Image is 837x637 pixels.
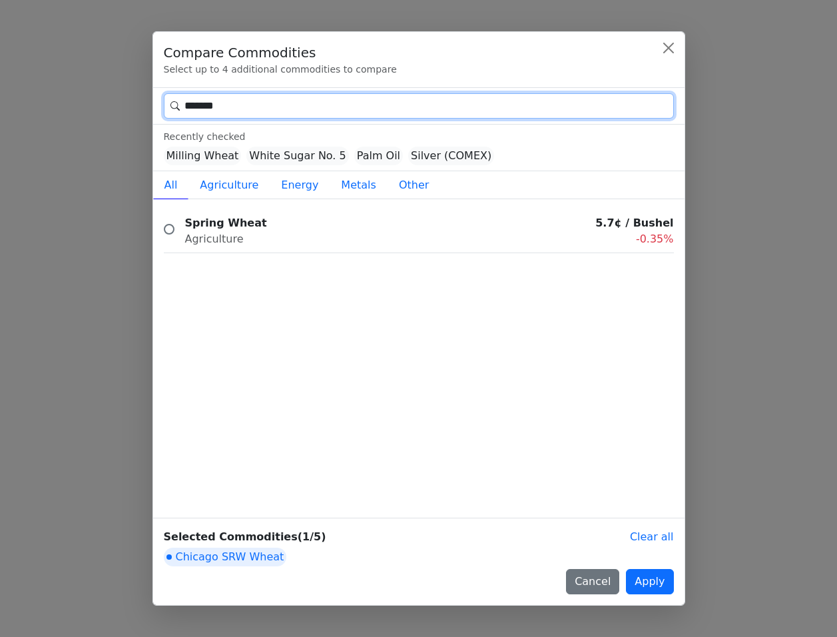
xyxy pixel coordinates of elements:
[658,37,679,59] button: Close
[164,529,326,545] span: Selected Commodities
[630,529,674,545] button: Clear all
[188,171,270,199] button: Agriculture
[185,231,267,247] div: Agriculture
[298,530,326,543] span: (1/5)
[153,171,189,199] button: All
[354,147,403,165] span: Palm Oil
[246,147,348,165] span: White Sugar No. 5
[636,231,674,247] div: -0.35%
[164,147,242,165] span: Milling Wheat
[164,130,674,147] div: Recently checked
[626,569,673,594] button: Apply
[164,43,397,63] h5: Compare Commodities
[408,147,494,165] span: Silver (COMEX)
[388,171,440,199] button: Other
[330,171,388,199] button: Metals
[270,171,330,199] button: Energy
[566,569,619,594] button: Cancel
[595,215,673,231] div: 5.7¢ / Bushel
[164,63,397,77] p: Select up to 4 additional commodities to compare
[185,215,267,231] div: Spring Wheat
[176,550,284,563] span: Chicago SRW Wheat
